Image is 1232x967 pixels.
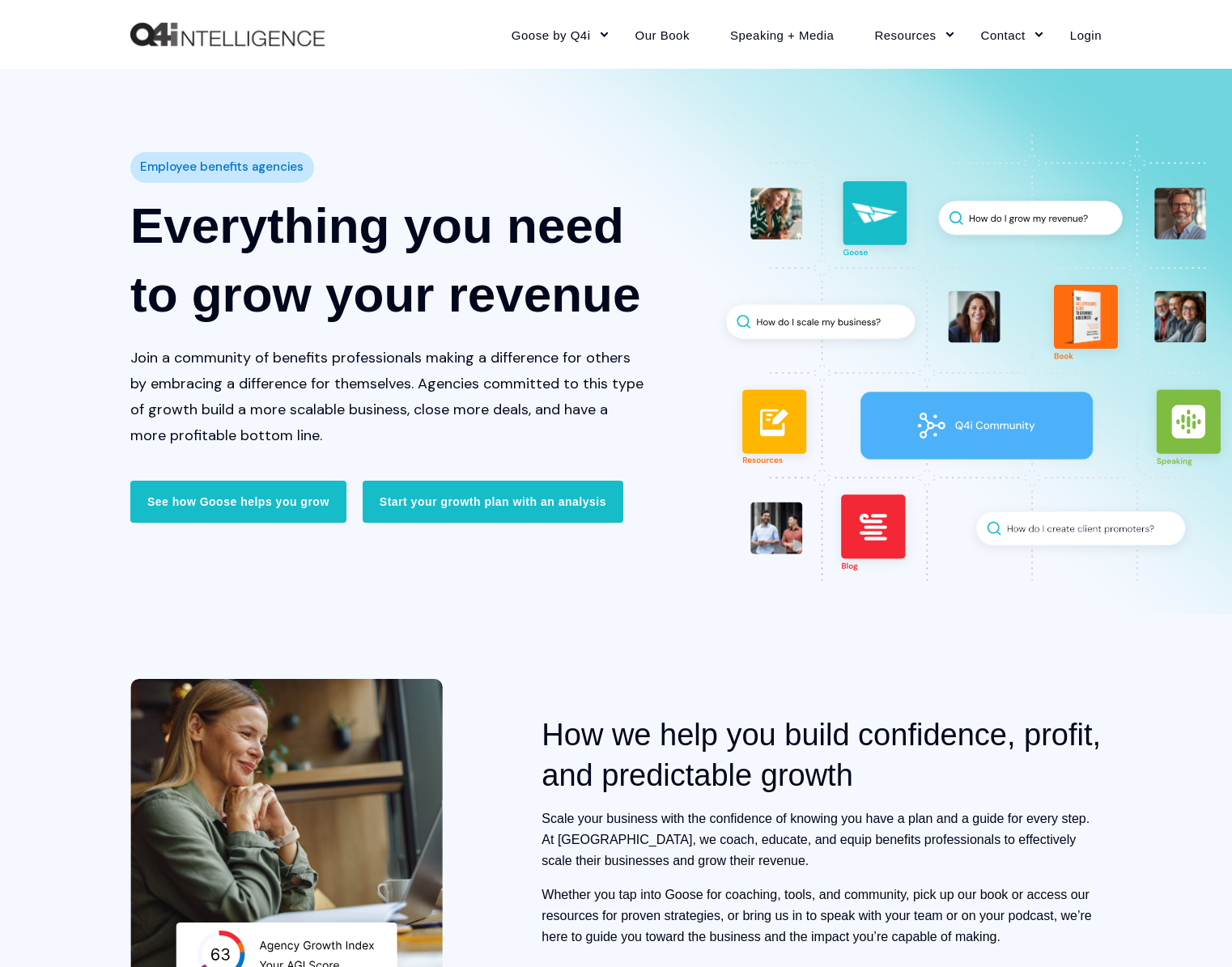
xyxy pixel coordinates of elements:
h1: Everything you need to grow your revenue [130,191,645,329]
img: Q4intelligence, LLC logo [130,23,325,47]
a: Start your growth plan with an analysis [363,481,623,523]
p: Whether you tap into Goose for coaching, tools, and community, pick up our book or access our res... [542,884,1102,948]
p: Join a community of benefits professionals making a difference for others by embracing a differen... [130,345,645,448]
span: Employee benefits agencies [140,155,304,179]
p: Scale your business with the confidence of knowing you have a plan and a guide for every step. At... [542,808,1102,872]
a: Back to Home [130,23,325,47]
h2: How we help you build confidence, profit, and predictable growth [542,715,1102,795]
a: See how Goose helps you grow [130,481,346,523]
